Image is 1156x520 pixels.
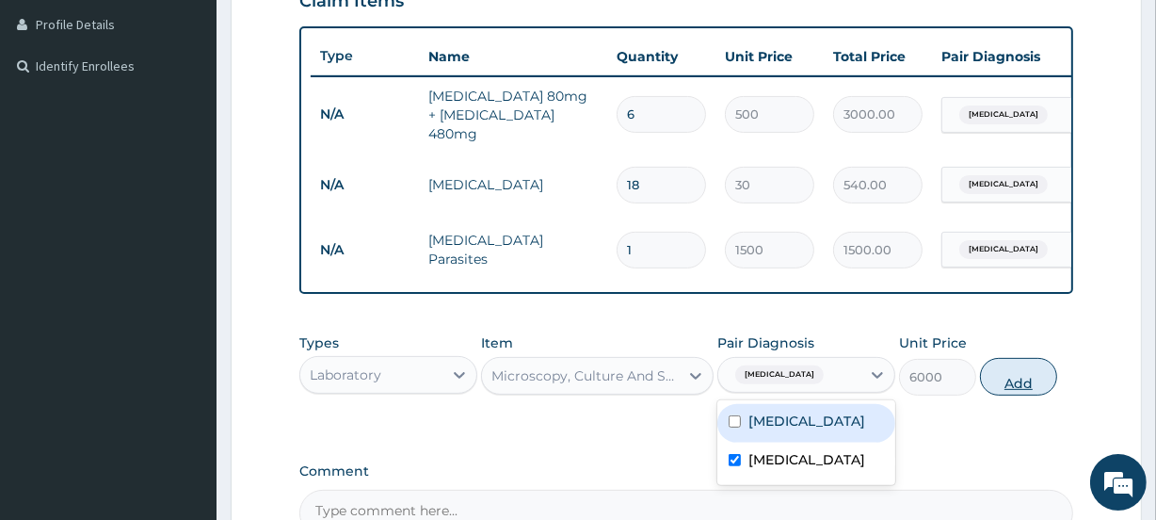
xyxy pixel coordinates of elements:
th: Name [419,38,607,75]
div: Chat with us now [98,106,316,130]
span: [MEDICAL_DATA] [735,366,824,384]
img: d_794563401_company_1708531726252_794563401 [35,94,76,141]
td: N/A [311,97,419,132]
span: We're online! [109,146,260,336]
label: [MEDICAL_DATA] [748,450,865,469]
div: Minimize live chat window [309,9,354,55]
label: [MEDICAL_DATA] [748,412,865,431]
th: Pair Diagnosis [932,38,1139,75]
label: Types [299,335,339,351]
td: [MEDICAL_DATA] 80mg + [MEDICAL_DATA] 480mg [419,77,607,153]
span: [MEDICAL_DATA] [959,175,1048,194]
span: [MEDICAL_DATA] [959,106,1048,124]
label: Item [481,333,513,352]
td: [MEDICAL_DATA] Parasites [419,221,607,278]
button: Add [980,358,1057,396]
td: [MEDICAL_DATA] [419,166,607,203]
td: N/A [311,233,419,268]
label: Pair Diagnosis [717,333,814,352]
span: [MEDICAL_DATA] [959,240,1048,259]
label: Unit Price [899,333,967,352]
label: Comment [299,463,1072,479]
div: Laboratory [310,366,381,384]
th: Unit Price [715,38,824,75]
textarea: Type your message and hit 'Enter' [9,332,359,398]
th: Type [311,39,419,73]
td: N/A [311,168,419,203]
div: Microscopy, Culture And Sensitivity - Stool [491,366,680,385]
th: Total Price [824,38,932,75]
th: Quantity [607,38,715,75]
